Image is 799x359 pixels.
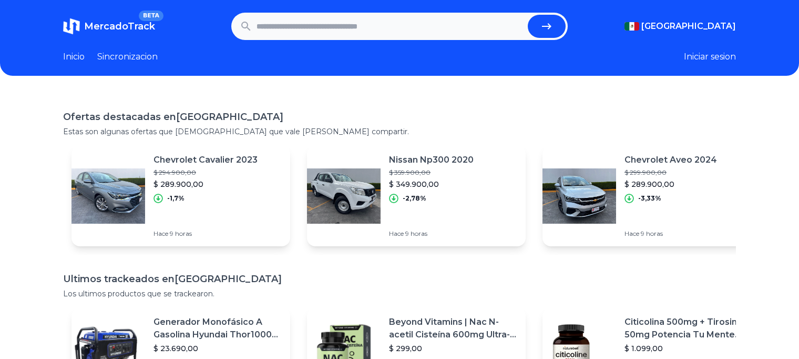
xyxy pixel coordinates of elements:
[307,159,381,233] img: Featured image
[71,145,290,246] a: Featured imageChevrolet Cavalier 2023$ 294.900,00$ 289.900,00-1,7%Hace 9 horas
[389,154,474,166] p: Nissan Np300 2020
[624,154,717,166] p: Chevrolet Aveo 2024
[153,179,258,190] p: $ 289.900,00
[139,11,163,21] span: BETA
[153,154,258,166] p: Chevrolet Cavalier 2023
[624,168,717,177] p: $ 299.900,00
[307,145,526,246] a: Featured imageNissan Np300 2020$ 359.900,00$ 349.900,00-2,78%Hace 9 horas
[63,109,736,124] h1: Ofertas destacadas en [GEOGRAPHIC_DATA]
[638,194,661,203] p: -3,33%
[389,316,517,341] p: Beyond Vitamins | Nac N-acetil Cisteína 600mg Ultra-premium Con Inulina De Agave (prebiótico Natu...
[624,316,753,341] p: Citicolina 500mg + Tirosina 50mg Potencia Tu Mente (120caps) Sabor Sin Sabor
[389,343,517,354] p: $ 299,00
[624,20,736,33] button: [GEOGRAPHIC_DATA]
[63,18,80,35] img: MercadoTrack
[63,18,155,35] a: MercadoTrackBETA
[63,272,736,286] h1: Ultimos trackeados en [GEOGRAPHIC_DATA]
[153,168,258,177] p: $ 294.900,00
[63,51,85,63] a: Inicio
[153,230,258,238] p: Hace 9 horas
[624,343,753,354] p: $ 1.099,00
[641,20,736,33] span: [GEOGRAPHIC_DATA]
[389,168,474,177] p: $ 359.900,00
[63,288,736,299] p: Los ultimos productos que se trackearon.
[167,194,185,203] p: -1,7%
[389,230,474,238] p: Hace 9 horas
[624,179,717,190] p: $ 289.900,00
[97,51,158,63] a: Sincronizacion
[403,194,426,203] p: -2,78%
[624,22,639,31] img: Mexico
[542,145,761,246] a: Featured imageChevrolet Aveo 2024$ 299.900,00$ 289.900,00-3,33%Hace 9 horas
[624,230,717,238] p: Hace 9 horas
[71,159,145,233] img: Featured image
[684,51,736,63] button: Iniciar sesion
[153,343,282,354] p: $ 23.690,00
[542,159,616,233] img: Featured image
[389,179,474,190] p: $ 349.900,00
[63,126,736,137] p: Estas son algunas ofertas que [DEMOGRAPHIC_DATA] que vale [PERSON_NAME] compartir.
[153,316,282,341] p: Generador Monofásico A Gasolina Hyundai Thor10000 P 11.5 Kw
[84,21,155,32] span: MercadoTrack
